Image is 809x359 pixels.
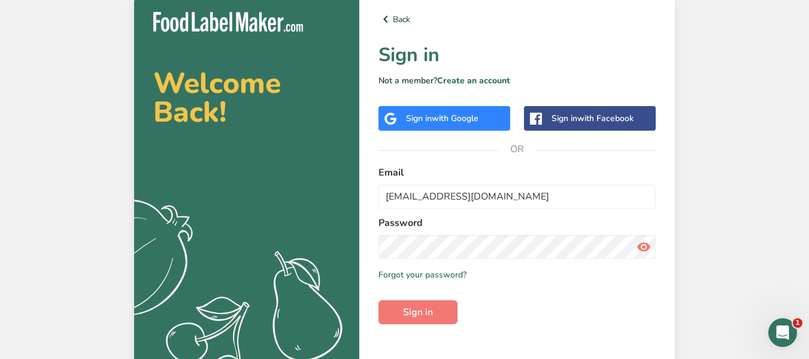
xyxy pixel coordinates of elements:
[437,75,510,86] a: Create an account
[378,185,656,209] input: Enter Your Email
[153,69,340,126] h2: Welcome Back!
[378,165,656,180] label: Email
[378,12,656,26] a: Back
[378,216,656,230] label: Password
[499,131,535,167] span: OR
[378,269,466,281] a: Forgot your password?
[378,41,656,70] h1: Sign in
[406,112,478,125] div: Sign in
[432,113,478,124] span: with Google
[153,12,303,32] img: Food Label Maker
[793,318,802,328] span: 1
[378,300,457,324] button: Sign in
[768,318,797,347] iframe: Intercom live chat
[403,305,433,319] span: Sign in
[378,74,656,87] p: Not a member?
[552,112,634,125] div: Sign in
[577,113,634,124] span: with Facebook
